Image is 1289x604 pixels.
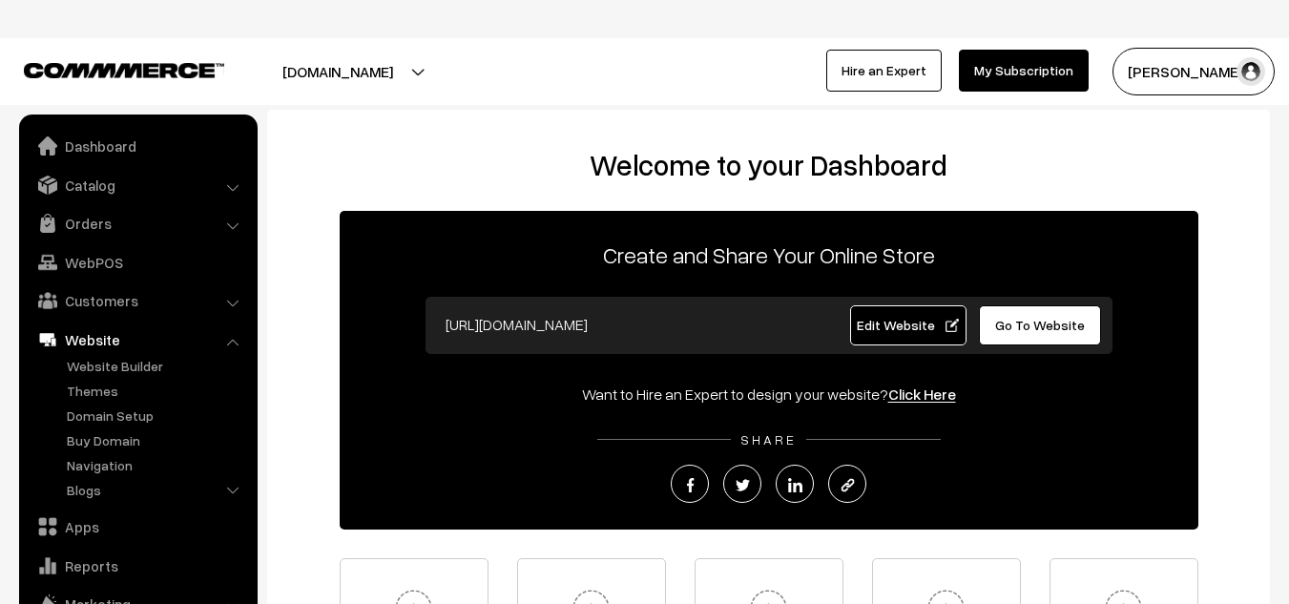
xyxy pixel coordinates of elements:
a: Reports [24,549,251,583]
a: Go To Website [979,305,1102,345]
a: COMMMERCE [24,57,191,80]
a: Apps [24,510,251,544]
a: Orders [24,206,251,240]
a: Navigation [62,455,251,475]
img: COMMMERCE [24,63,224,77]
a: Blogs [62,480,251,500]
a: Dashboard [24,129,251,163]
span: SHARE [731,431,806,448]
button: [PERSON_NAME]… [1112,48,1275,95]
a: Website [24,323,251,357]
a: WebPOS [24,245,251,280]
span: Edit Website [857,317,959,333]
h2: Welcome to your Dashboard [286,148,1251,182]
a: Hire an Expert [826,50,942,92]
a: Website Builder [62,356,251,376]
button: [DOMAIN_NAME] [216,48,460,95]
a: Buy Domain [62,430,251,450]
a: Catalog [24,168,251,202]
a: Themes [62,381,251,401]
a: Customers [24,283,251,318]
span: Go To Website [995,317,1085,333]
a: My Subscription [959,50,1089,92]
div: Want to Hire an Expert to design your website? [340,383,1198,406]
a: Click Here [888,385,956,404]
a: Domain Setup [62,406,251,426]
a: Edit Website [850,305,967,345]
p: Create and Share Your Online Store [340,238,1198,272]
img: user [1237,57,1265,86]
